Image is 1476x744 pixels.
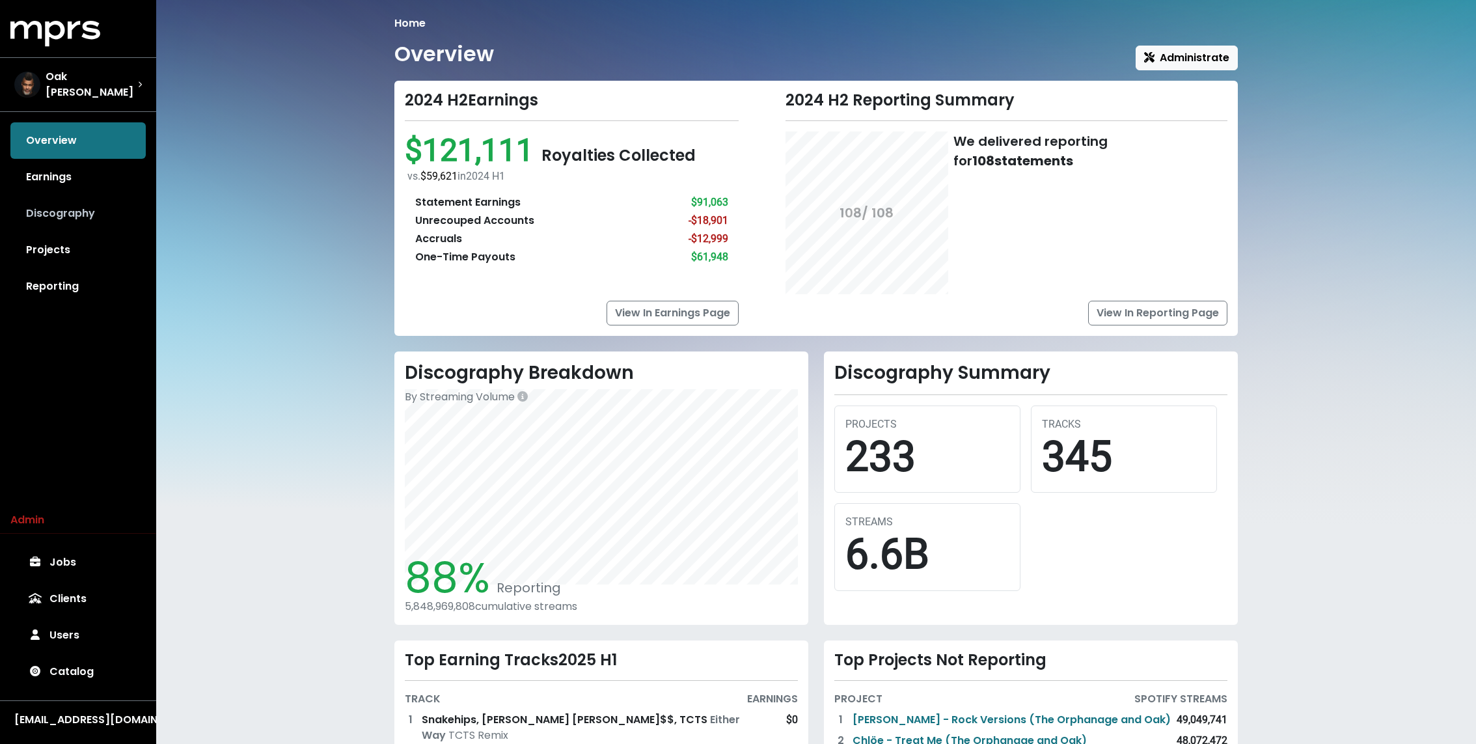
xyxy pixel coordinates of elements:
[1088,301,1227,325] a: View In Reporting Page
[14,72,40,98] img: The selected account / producer
[689,213,728,228] div: -$18,901
[446,728,508,743] span: TCTS Remix
[834,651,1227,670] div: Top Projects Not Reporting
[405,389,515,404] span: By Streaming Volume
[845,417,1009,432] div: PROJECTS
[1177,712,1227,728] div: 49,049,741
[10,617,146,654] a: Users
[405,600,798,613] div: 5,848,969,808 cumulative streams
[747,691,798,707] div: EARNINGS
[10,544,146,581] a: Jobs
[834,691,882,707] div: PROJECT
[845,530,1009,580] div: 6.6B
[405,362,798,384] h2: Discography Breakdown
[10,25,100,40] a: mprs logo
[415,249,515,265] div: One-Time Payouts
[420,170,458,182] span: $59,621
[834,362,1227,384] h2: Discography Summary
[1136,46,1238,70] button: Administrate
[415,195,521,210] div: Statement Earnings
[405,691,441,707] div: TRACK
[10,159,146,195] a: Earnings
[691,249,728,265] div: $61,948
[786,91,1227,110] div: 2024 H2 Reporting Summary
[10,581,146,617] a: Clients
[10,654,146,690] a: Catalog
[10,195,146,232] a: Discography
[10,268,146,305] a: Reporting
[786,712,798,743] div: $0
[422,712,710,727] span: Snakehips, [PERSON_NAME] [PERSON_NAME]$$, TCTS
[607,301,739,325] a: View In Earnings Page
[972,152,1073,170] b: 108 statements
[691,195,728,210] div: $91,063
[394,16,1238,31] nav: breadcrumb
[407,169,739,184] div: vs. in 2024 H1
[422,712,740,743] span: Either Way
[853,712,1171,728] a: [PERSON_NAME] - Rock Versions (The Orphanage and Oak)
[490,579,561,597] span: Reporting
[46,69,138,100] span: Oak [PERSON_NAME]
[394,16,426,31] li: Home
[845,432,1009,482] div: 233
[834,712,847,728] div: 1
[405,549,490,607] span: 88%
[10,711,146,728] button: [EMAIL_ADDRESS][DOMAIN_NAME]
[1042,417,1206,432] div: TRACKS
[689,231,728,247] div: -$12,999
[14,712,142,728] div: [EMAIL_ADDRESS][DOMAIN_NAME]
[10,232,146,268] a: Projects
[415,231,462,247] div: Accruals
[405,651,798,670] div: Top Earning Tracks 2025 H1
[1042,432,1206,482] div: 345
[405,131,541,169] span: $121,111
[394,42,494,66] h1: Overview
[845,514,1009,530] div: STREAMS
[1144,50,1229,65] span: Administrate
[953,131,1227,171] div: We delivered reporting for
[405,712,417,743] div: 1
[415,213,534,228] div: Unrecouped Accounts
[405,91,739,110] div: 2024 H2 Earnings
[1134,691,1227,707] div: SPOTIFY STREAMS
[541,145,696,166] span: Royalties Collected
